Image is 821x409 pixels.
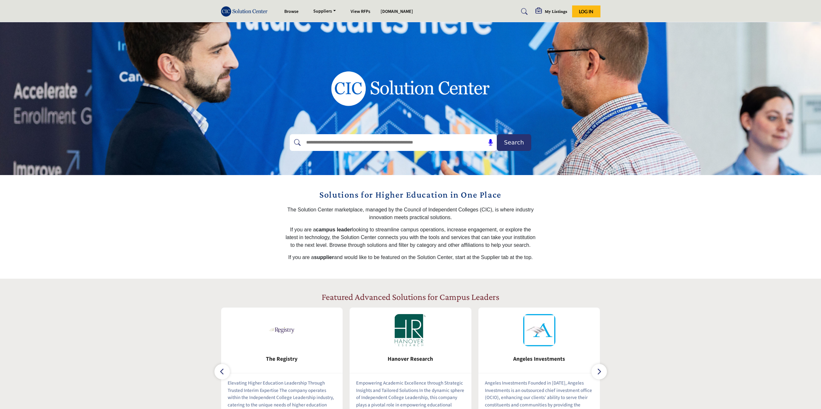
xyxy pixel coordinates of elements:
button: Search [497,134,531,151]
span: Log In [579,9,593,14]
a: Hanover Research [350,351,471,368]
a: Angeles Investments [478,351,600,368]
span: If you are a and would like to be featured on the Solution Center, start at the Supplier tab at t... [288,255,533,260]
img: The Registry [266,314,298,346]
a: Suppliers [309,7,340,16]
h2: Solutions for Higher Education in One Place [285,188,536,201]
img: Angeles Investments [523,314,555,346]
h2: Featured Advanced Solutions for Campus Leaders [322,292,499,302]
button: Log In [572,5,600,17]
span: Search [504,138,524,147]
h5: My Listings [545,8,567,14]
a: View RFPs [351,8,370,15]
b: The Registry [231,351,333,368]
strong: supplier [314,255,334,260]
a: Search [515,6,532,17]
span: The Solution Center marketplace, managed by the Council of Independent Colleges (CIC), is where i... [288,207,534,220]
b: Angeles Investments [488,351,590,368]
a: The Registry [221,351,343,368]
img: Hanover Research [394,314,427,346]
img: Site Logo [221,6,271,17]
span: Hanover Research [359,355,462,363]
a: [DOMAIN_NAME] [381,8,413,15]
img: image [309,47,512,130]
div: My Listings [535,8,567,15]
span: The Registry [231,355,333,363]
span: If you are a looking to streamline campus operations, increase engagement, or explore the latest ... [286,227,535,248]
a: Browse [284,8,298,15]
b: Hanover Research [359,351,462,368]
strong: campus leader [316,227,352,232]
span: Angeles Investments [488,355,590,363]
